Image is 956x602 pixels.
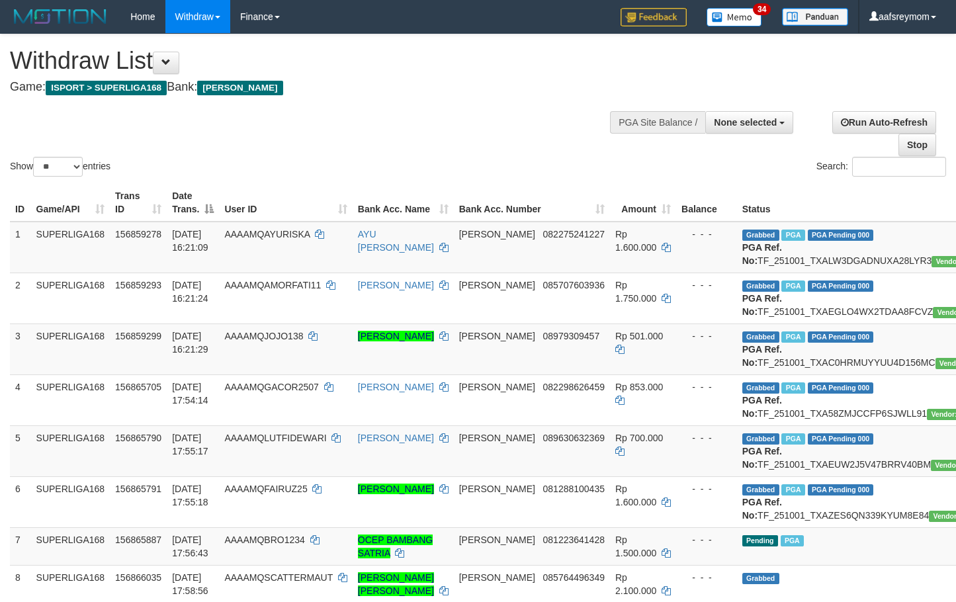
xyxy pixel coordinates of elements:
a: [PERSON_NAME] [358,484,434,494]
span: PGA Pending [808,382,874,394]
label: Show entries [10,157,110,177]
span: 156859293 [115,280,161,290]
span: Copy 089630632369 to clipboard [543,433,605,443]
span: AAAAMQJOJO138 [224,331,303,341]
h4: Game: Bank: [10,81,624,94]
img: panduan.png [782,8,848,26]
span: [DATE] 16:21:29 [172,331,208,355]
span: Marked by aafheankoy [781,382,804,394]
span: Marked by aafheankoy [781,331,804,343]
span: PGA Pending [808,331,874,343]
td: SUPERLIGA168 [31,273,110,323]
td: SUPERLIGA168 [31,476,110,527]
span: 156865790 [115,433,161,443]
th: Amount: activate to sort column ascending [610,184,676,222]
span: PGA Pending [808,433,874,445]
b: PGA Ref. No: [742,293,782,317]
td: 4 [10,374,31,425]
div: - - - [681,329,732,343]
span: Rp 1.600.000 [615,229,656,253]
span: ISPORT > SUPERLIGA168 [46,81,167,95]
span: AAAAMQFAIRUZ25 [224,484,307,494]
td: 5 [10,425,31,476]
span: PGA Pending [808,484,874,495]
span: Marked by aafheankoy [781,433,804,445]
a: OCEP BAMBANG SATRIA [358,535,433,558]
span: 156859278 [115,229,161,239]
span: PGA Pending [808,230,874,241]
b: PGA Ref. No: [742,446,782,470]
a: Stop [898,134,936,156]
span: [DATE] 17:56:43 [172,535,208,558]
span: 156865705 [115,382,161,392]
th: Bank Acc. Name: activate to sort column ascending [353,184,454,222]
img: Feedback.jpg [621,8,687,26]
a: [PERSON_NAME] [PERSON_NAME] [358,572,434,596]
b: PGA Ref. No: [742,395,782,419]
th: Trans ID: activate to sort column ascending [110,184,167,222]
span: Rp 700.000 [615,433,663,443]
span: 34 [753,3,771,15]
span: [PERSON_NAME] [459,280,535,290]
td: SUPERLIGA168 [31,527,110,565]
th: User ID: activate to sort column ascending [219,184,352,222]
h1: Withdraw List [10,48,624,74]
span: [PERSON_NAME] [459,433,535,443]
span: Grabbed [742,573,779,584]
div: - - - [681,431,732,445]
b: PGA Ref. No: [742,497,782,521]
span: [PERSON_NAME] [459,535,535,545]
span: Grabbed [742,433,779,445]
span: AAAAMQLUTFIDEWARI [224,433,326,443]
div: - - - [681,380,732,394]
th: Balance [676,184,737,222]
span: Rp 2.100.000 [615,572,656,596]
span: [DATE] 16:21:24 [172,280,208,304]
span: Copy 082275241227 to clipboard [543,229,605,239]
span: Copy 081288100435 to clipboard [543,484,605,494]
span: AAAAMQSCATTERMAUT [224,572,333,583]
span: [PERSON_NAME] [459,572,535,583]
span: Copy 085764496349 to clipboard [543,572,605,583]
a: [PERSON_NAME] [358,331,434,341]
span: [PERSON_NAME] [197,81,282,95]
td: SUPERLIGA168 [31,425,110,476]
span: Pending [742,535,778,546]
a: [PERSON_NAME] [358,280,434,290]
span: [DATE] 17:55:17 [172,433,208,456]
span: Marked by aafheankoy [781,484,804,495]
img: MOTION_logo.png [10,7,110,26]
th: Bank Acc. Number: activate to sort column ascending [454,184,610,222]
button: None selected [705,111,793,134]
span: [PERSON_NAME] [459,331,535,341]
div: - - - [681,533,732,546]
b: PGA Ref. No: [742,242,782,266]
span: [DATE] 16:21:09 [172,229,208,253]
div: - - - [681,279,732,292]
div: - - - [681,228,732,241]
span: [PERSON_NAME] [459,484,535,494]
span: Copy 085707603936 to clipboard [543,280,605,290]
a: [PERSON_NAME] [358,433,434,443]
span: AAAAMQBRO1234 [224,535,304,545]
span: Rp 1.750.000 [615,280,656,304]
td: 1 [10,222,31,273]
span: [DATE] 17:54:14 [172,382,208,406]
div: PGA Site Balance / [610,111,705,134]
span: Copy 08979309457 to clipboard [543,331,600,341]
span: Marked by aafheankoy [781,280,804,292]
span: Copy 082298626459 to clipboard [543,382,605,392]
td: 3 [10,323,31,374]
td: 2 [10,273,31,323]
th: Game/API: activate to sort column ascending [31,184,110,222]
td: SUPERLIGA168 [31,323,110,374]
span: AAAAMQAMORFATI11 [224,280,321,290]
a: [PERSON_NAME] [358,382,434,392]
td: 7 [10,527,31,565]
span: [DATE] 17:55:18 [172,484,208,507]
span: 156866035 [115,572,161,583]
span: PGA Pending [808,280,874,292]
a: AYU [PERSON_NAME] [358,229,434,253]
span: AAAAMQAYURISKA [224,229,310,239]
span: [DATE] 17:58:56 [172,572,208,596]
